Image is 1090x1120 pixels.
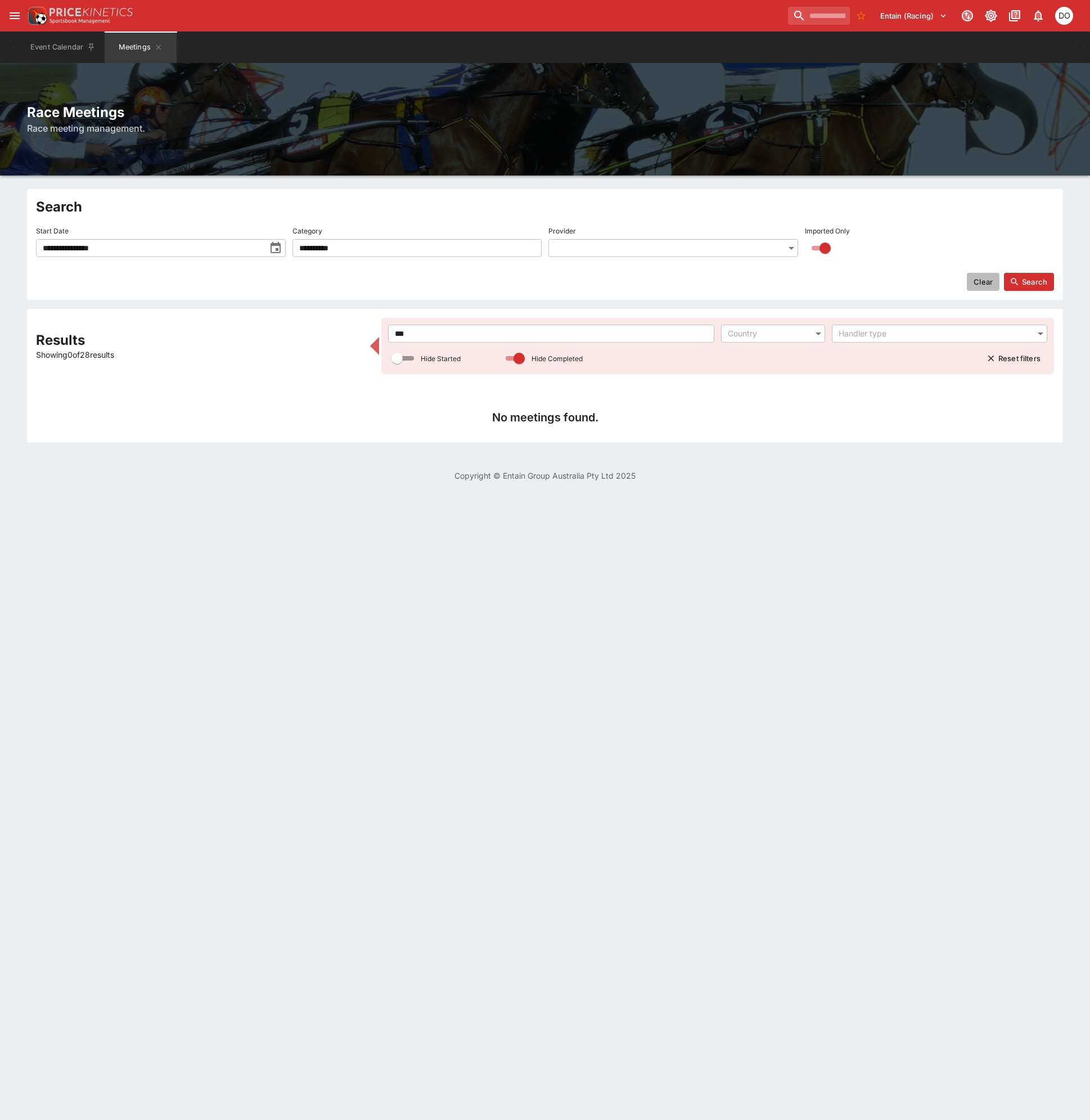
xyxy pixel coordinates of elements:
[1004,273,1054,291] button: Search
[36,198,1054,215] h2: Search
[788,7,850,25] input: search
[105,32,177,63] button: Meetings
[532,354,583,363] p: Hide Completed
[1055,7,1073,25] div: Daniel Olerenshaw
[1052,3,1077,28] button: Daniel Olerenshaw
[980,349,1047,367] button: Reset filters
[981,6,1001,26] button: Toggle light/dark mode
[45,410,1045,425] h4: No meetings found.
[421,354,461,363] p: Hide Started
[36,349,363,361] p: Showing 0 of 28 results
[967,273,999,291] button: Clear
[49,19,110,24] img: Sportsbook Management
[36,226,69,236] p: Start Date
[25,5,47,27] img: PriceKinetics Logo
[1005,6,1025,26] button: Documentation
[1028,6,1048,26] button: Notifications
[873,7,954,25] button: Select Tenant
[805,226,850,236] p: Imported Only
[292,226,322,236] p: Category
[728,328,807,339] div: Country
[265,238,286,258] button: toggle date time picker
[839,328,1029,339] div: Handler type
[4,6,25,26] button: open drawer
[27,122,1063,135] h6: Race meeting management.
[36,331,363,349] h2: Results
[852,7,870,25] button: No Bookmarks
[27,104,1063,121] h2: Race Meetings
[24,32,102,63] button: Event Calendar
[49,8,133,16] img: PriceKinetics
[957,6,978,26] button: Connected to PK
[548,226,576,236] p: Provider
